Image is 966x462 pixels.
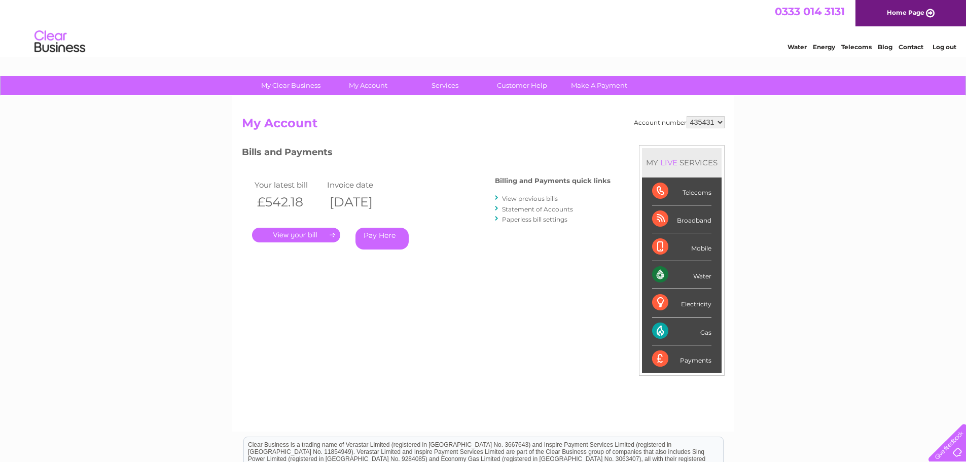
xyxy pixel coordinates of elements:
[658,158,679,167] div: LIVE
[326,76,410,95] a: My Account
[495,177,611,185] h4: Billing and Payments quick links
[34,26,86,57] img: logo.png
[480,76,564,95] a: Customer Help
[652,289,711,317] div: Electricity
[502,195,558,202] a: View previous bills
[813,43,835,51] a: Energy
[242,116,725,135] h2: My Account
[355,228,409,250] a: Pay Here
[652,345,711,373] div: Payments
[652,317,711,345] div: Gas
[244,6,723,49] div: Clear Business is a trading name of Verastar Limited (registered in [GEOGRAPHIC_DATA] No. 3667643...
[775,5,845,18] a: 0333 014 3131
[249,76,333,95] a: My Clear Business
[652,261,711,289] div: Water
[252,228,340,242] a: .
[788,43,807,51] a: Water
[325,192,398,212] th: [DATE]
[252,192,325,212] th: £542.18
[502,216,567,223] a: Paperless bill settings
[325,178,398,192] td: Invoice date
[841,43,872,51] a: Telecoms
[899,43,923,51] a: Contact
[652,177,711,205] div: Telecoms
[878,43,892,51] a: Blog
[502,205,573,213] a: Statement of Accounts
[252,178,325,192] td: Your latest bill
[933,43,956,51] a: Log out
[557,76,641,95] a: Make A Payment
[652,233,711,261] div: Mobile
[642,148,722,177] div: MY SERVICES
[403,76,487,95] a: Services
[652,205,711,233] div: Broadband
[634,116,725,128] div: Account number
[242,145,611,163] h3: Bills and Payments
